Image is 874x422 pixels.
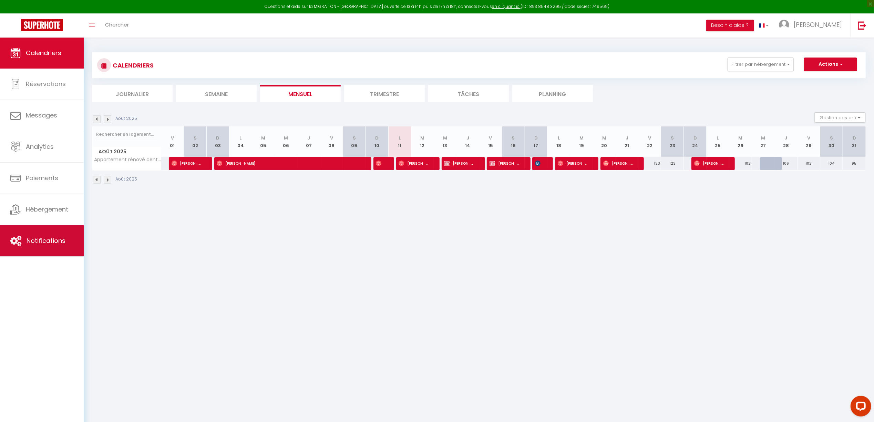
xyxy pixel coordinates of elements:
[376,157,383,170] span: [PERSON_NAME]
[693,135,697,141] abbr: D
[820,126,843,157] th: 30
[176,85,257,102] li: Semaine
[729,126,752,157] th: 26
[388,126,411,157] th: 11
[343,126,366,157] th: 09
[229,126,252,157] th: 04
[307,135,310,141] abbr: J
[616,126,638,157] th: 21
[858,21,866,30] img: logout
[512,85,593,102] li: Planning
[489,135,492,141] abbr: V
[366,126,388,157] th: 10
[761,135,765,141] abbr: M
[785,135,788,141] abbr: J
[26,142,54,151] span: Analytics
[490,157,520,170] span: [PERSON_NAME]
[320,126,343,157] th: 08
[399,157,429,170] span: [PERSON_NAME]
[661,126,684,157] th: 23
[172,157,202,170] span: [PERSON_NAME]
[694,157,724,170] span: [PERSON_NAME]
[206,126,229,157] th: 03
[100,13,134,38] a: Chercher
[330,135,333,141] abbr: V
[111,58,154,73] h3: CALENDRIERS
[353,135,356,141] abbr: S
[26,80,66,88] span: Réservations
[853,135,856,141] abbr: D
[456,126,479,157] th: 14
[798,126,820,157] th: 29
[96,128,157,141] input: Rechercher un logement...
[684,126,707,157] th: 24
[830,135,833,141] abbr: S
[115,176,137,183] p: Août 2025
[105,21,129,28] span: Chercher
[638,157,661,170] div: 133
[512,135,515,141] abbr: S
[671,135,674,141] abbr: S
[239,135,241,141] abbr: L
[492,3,521,9] a: en cliquant ici
[752,126,775,157] th: 27
[820,157,843,170] div: 104
[717,135,719,141] abbr: L
[184,126,206,157] th: 02
[27,236,65,245] span: Notifications
[779,20,789,30] img: ...
[602,135,606,141] abbr: M
[26,111,57,120] span: Messages
[798,157,820,170] div: 102
[570,126,593,157] th: 19
[729,157,752,170] div: 102
[261,135,265,141] abbr: M
[434,126,456,157] th: 13
[344,85,425,102] li: Trimestre
[502,126,525,157] th: 16
[297,126,320,157] th: 07
[706,20,754,31] button: Besoin d'aide ?
[26,49,61,57] span: Calendriers
[428,85,509,102] li: Tâches
[775,126,798,157] th: 28
[217,157,361,170] span: [PERSON_NAME]
[535,157,543,170] span: [PERSON_NAME]
[804,58,857,71] button: Actions
[845,393,874,422] iframe: LiveChat chat widget
[707,126,729,157] th: 25
[593,126,616,157] th: 20
[843,157,866,170] div: 95
[794,20,842,29] span: [PERSON_NAME]
[26,174,58,182] span: Paiements
[252,126,275,157] th: 05
[728,58,794,71] button: Filtrer par hébergement
[534,135,538,141] abbr: D
[194,135,197,141] abbr: S
[171,135,174,141] abbr: V
[161,126,184,157] th: 01
[411,126,434,157] th: 12
[603,157,634,170] span: [PERSON_NAME]
[420,135,424,141] abbr: M
[525,126,547,157] th: 17
[466,135,469,141] abbr: J
[375,135,379,141] abbr: D
[843,126,866,157] th: 31
[774,13,851,38] a: ... [PERSON_NAME]
[399,135,401,141] abbr: L
[739,135,743,141] abbr: M
[92,85,173,102] li: Journalier
[444,157,474,170] span: [PERSON_NAME]
[661,157,684,170] div: 123
[92,147,161,157] span: Août 2025
[638,126,661,157] th: 22
[275,126,297,157] th: 06
[558,135,560,141] abbr: L
[21,19,63,31] img: Super Booking
[579,135,584,141] abbr: M
[216,135,219,141] abbr: D
[626,135,628,141] abbr: J
[443,135,447,141] abbr: M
